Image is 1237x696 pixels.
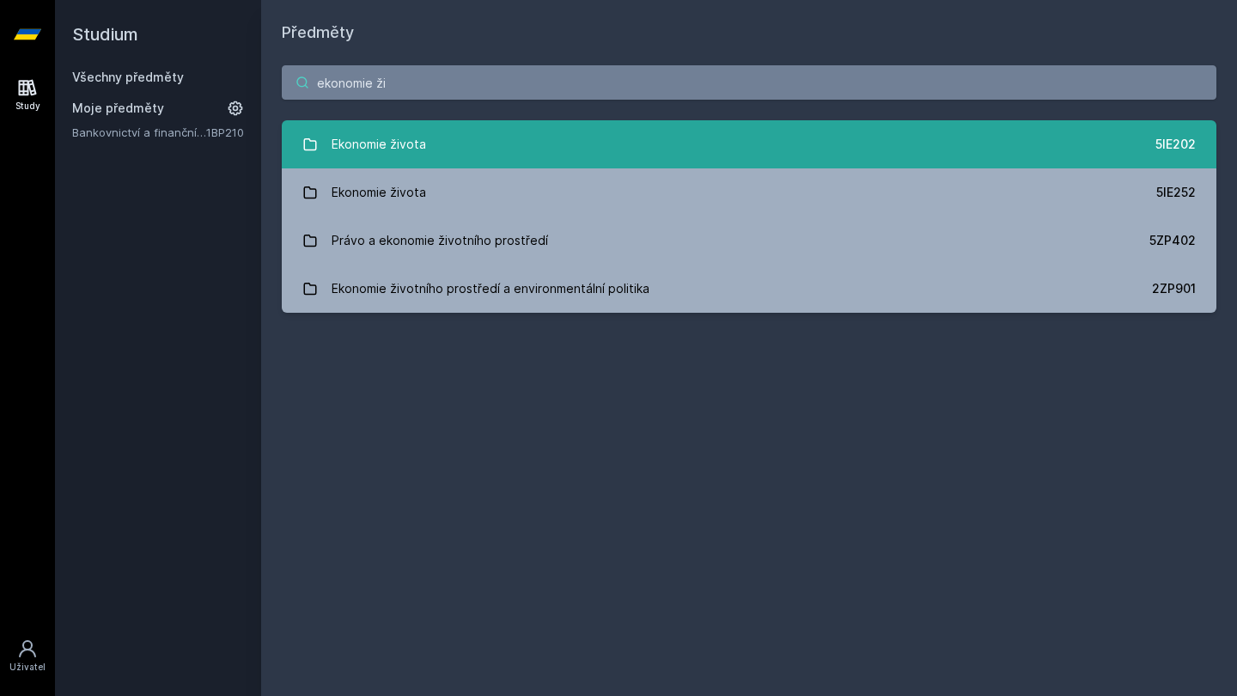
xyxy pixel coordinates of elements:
[282,21,1216,45] h1: Předměty
[282,65,1216,100] input: Název nebo ident předmětu…
[1156,184,1196,201] div: 5IE252
[282,120,1216,168] a: Ekonomie života 5IE202
[72,70,184,84] a: Všechny předměty
[1155,136,1196,153] div: 5IE202
[9,661,46,674] div: Uživatel
[206,125,244,139] a: 1BP210
[72,100,164,117] span: Moje předměty
[332,272,649,306] div: Ekonomie životního prostředí a environmentální politika
[15,100,40,113] div: Study
[332,223,548,258] div: Právo a ekonomie životního prostředí
[1149,232,1196,249] div: 5ZP402
[1152,280,1196,297] div: 2ZP901
[3,69,52,121] a: Study
[332,127,426,162] div: Ekonomie života
[3,630,52,682] a: Uživatel
[282,168,1216,217] a: Ekonomie života 5IE252
[282,265,1216,313] a: Ekonomie životního prostředí a environmentální politika 2ZP901
[282,217,1216,265] a: Právo a ekonomie životního prostředí 5ZP402
[332,175,426,210] div: Ekonomie života
[72,124,206,141] a: Bankovnictví a finanční instituce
